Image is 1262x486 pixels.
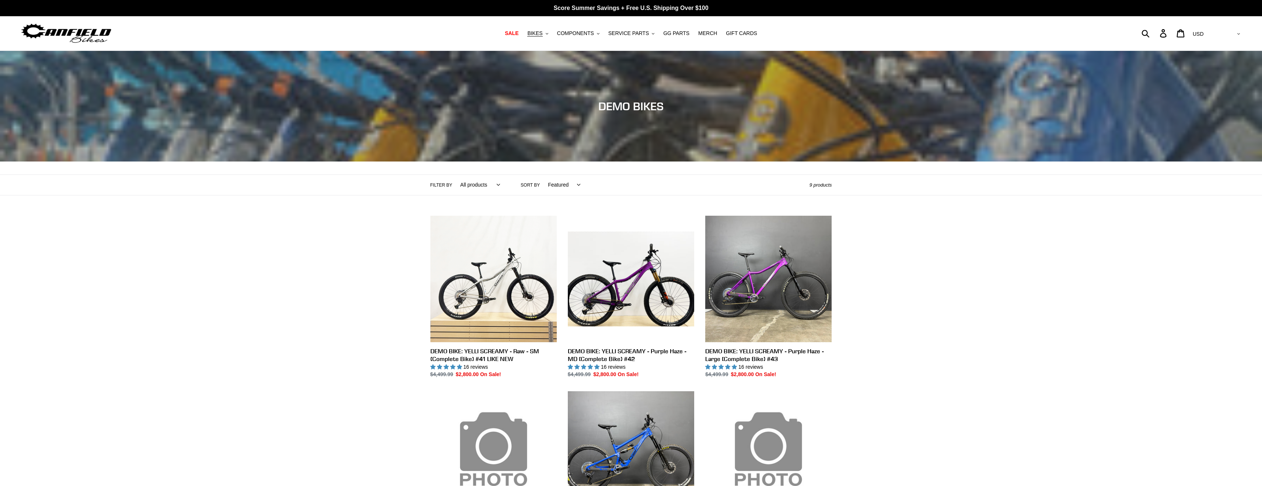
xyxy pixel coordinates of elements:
[698,30,717,37] span: MERCH
[722,28,761,38] a: GIFT CARDS
[608,30,649,37] span: SERVICE PARTS
[660,28,693,38] a: GG PARTS
[524,28,552,38] button: BIKES
[505,30,518,37] span: SALE
[557,30,594,37] span: COMPONENTS
[501,28,522,38] a: SALE
[726,30,757,37] span: GIFT CARDS
[430,182,452,188] label: Filter by
[553,28,603,38] button: COMPONENTS
[521,182,540,188] label: Sort by
[605,28,658,38] button: SERVICE PARTS
[810,182,832,188] span: 9 products
[598,100,664,113] span: DEMO BIKES
[1146,25,1164,41] input: Search
[527,30,542,37] span: BIKES
[663,30,689,37] span: GG PARTS
[20,22,112,45] img: Canfield Bikes
[695,28,721,38] a: MERCH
